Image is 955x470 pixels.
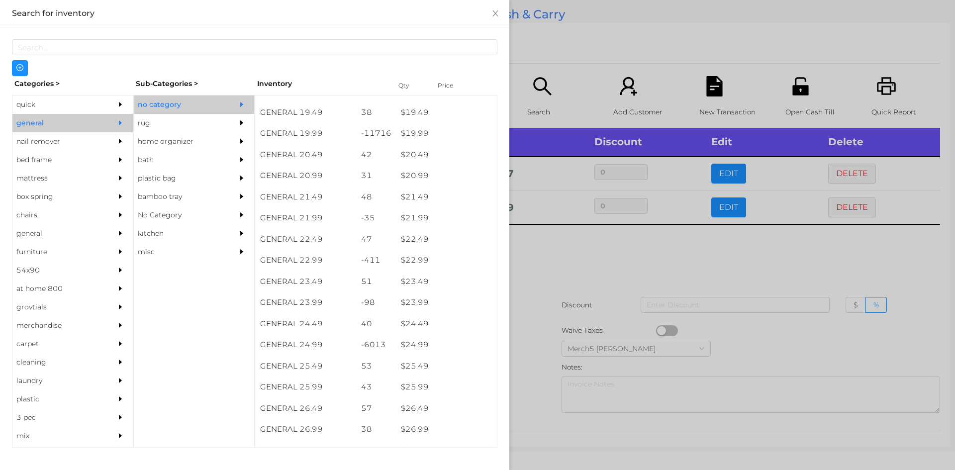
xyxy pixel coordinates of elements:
div: GENERAL 24.49 [255,313,356,335]
div: GENERAL 23.49 [255,271,356,292]
i: icon: caret-right [117,230,124,237]
i: icon: caret-right [238,101,245,108]
div: GENERAL 24.99 [255,334,356,356]
div: GENERAL 25.99 [255,376,356,398]
i: icon: caret-right [117,138,124,145]
div: 54x90 [12,261,103,280]
i: icon: caret-right [117,175,124,182]
div: GENERAL 26.99 [255,419,356,440]
div: Qty [396,79,426,93]
i: icon: caret-right [117,267,124,274]
div: -411 [356,250,396,271]
div: $ 21.49 [396,187,497,208]
div: $ 22.49 [396,229,497,250]
i: icon: caret-right [117,119,124,126]
div: GENERAL 20.99 [255,165,356,187]
div: GENERAL 23.99 [255,292,356,313]
div: 48 [356,187,396,208]
div: mix [12,427,103,445]
div: $ 23.99 [396,292,497,313]
div: Search for inventory [12,8,497,19]
div: $ 19.99 [396,123,497,144]
div: 51 [356,271,396,292]
i: icon: caret-right [117,211,124,218]
i: icon: caret-right [117,359,124,366]
div: plastic bag [134,169,224,188]
div: $ 20.99 [396,165,497,187]
div: -98 [356,292,396,313]
div: 57 [356,398,396,419]
div: $ 25.49 [396,356,497,377]
i: icon: caret-right [117,303,124,310]
i: icon: caret-right [238,248,245,255]
div: GENERAL 26.49 [255,398,356,419]
div: GENERAL 19.49 [255,102,356,123]
div: GENERAL 25.49 [255,356,356,377]
i: icon: caret-right [238,119,245,126]
i: icon: caret-right [117,395,124,402]
div: box spring [12,188,103,206]
div: $ 23.49 [396,271,497,292]
div: No Category [134,206,224,224]
div: furniture [12,243,103,261]
div: misc [134,243,224,261]
div: GENERAL 22.99 [255,250,356,271]
div: mattress [12,169,103,188]
div: 31 [356,165,396,187]
div: GENERAL 22.49 [255,229,356,250]
i: icon: caret-right [238,175,245,182]
i: icon: caret-right [238,211,245,218]
div: quick [12,95,103,114]
div: 38 [356,419,396,440]
div: carpet [12,335,103,353]
div: plastic [12,390,103,408]
i: icon: caret-right [117,285,124,292]
div: GENERAL 27.49 [255,440,356,462]
i: icon: caret-right [117,432,124,439]
div: 43 [356,376,396,398]
div: Sub-Categories > [133,76,255,92]
div: $ 21.99 [396,207,497,229]
div: $ 27.49 [396,440,497,462]
i: icon: caret-right [117,101,124,108]
div: $ 22.99 [396,250,497,271]
div: no category [134,95,224,114]
div: 53 [356,356,396,377]
i: icon: caret-right [117,322,124,329]
div: $ 25.99 [396,376,497,398]
div: -6013 [356,334,396,356]
i: icon: caret-right [238,138,245,145]
i: icon: caret-right [238,230,245,237]
div: GENERAL 19.99 [255,123,356,144]
div: bamboo tray [134,188,224,206]
i: icon: caret-right [117,377,124,384]
i: icon: caret-right [238,193,245,200]
div: laundry [12,372,103,390]
div: 42 [356,144,396,166]
div: rug [134,114,224,132]
div: Inventory [257,79,386,89]
input: Search... [12,39,497,55]
div: chairs [12,206,103,224]
button: icon: plus-circle [12,60,28,76]
div: 47 [356,229,396,250]
div: grovtials [12,298,103,316]
div: home organizer [134,132,224,151]
div: $ 26.99 [396,419,497,440]
div: kitchen [134,224,224,243]
div: cleaning [12,353,103,372]
div: -11716 [356,123,396,144]
i: icon: caret-right [117,414,124,421]
div: 3 pec [12,408,103,427]
div: bed frame [12,151,103,169]
div: Categories > [12,76,133,92]
i: icon: caret-right [117,248,124,255]
div: 40 [356,313,396,335]
div: 38 [356,102,396,123]
div: Price [435,79,475,93]
div: $ 20.49 [396,144,497,166]
i: icon: caret-right [117,340,124,347]
div: GENERAL 21.99 [255,207,356,229]
div: merchandise [12,316,103,335]
div: general [12,114,103,132]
